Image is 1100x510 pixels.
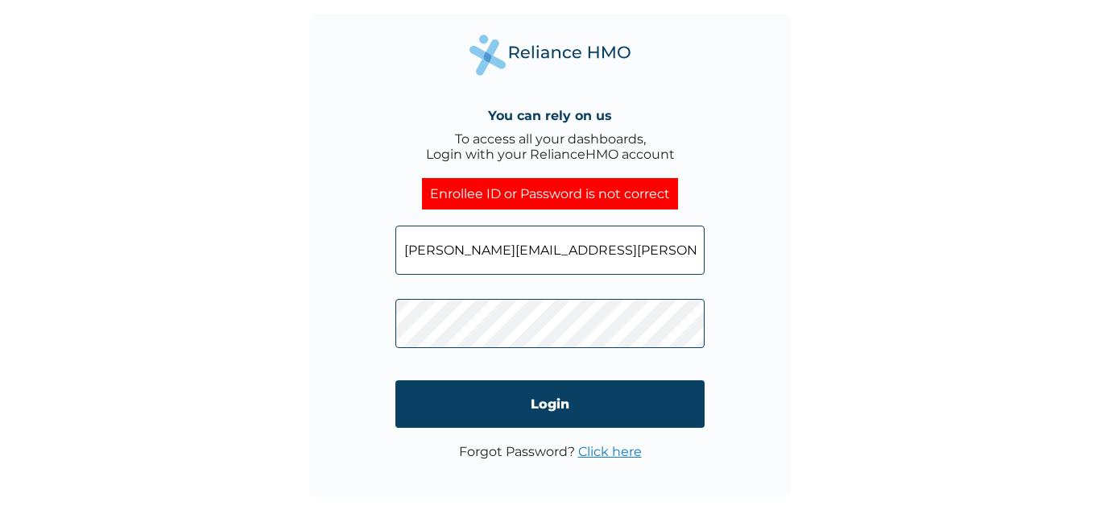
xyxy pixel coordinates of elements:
input: Login [395,380,705,428]
div: Enrollee ID or Password is not correct [422,178,678,209]
img: Reliance Health's Logo [469,35,631,76]
div: To access all your dashboards, Login with your RelianceHMO account [426,131,675,162]
a: Click here [578,444,642,459]
h4: You can rely on us [488,108,612,123]
p: Forgot Password? [459,444,642,459]
input: Email address or HMO ID [395,226,705,275]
